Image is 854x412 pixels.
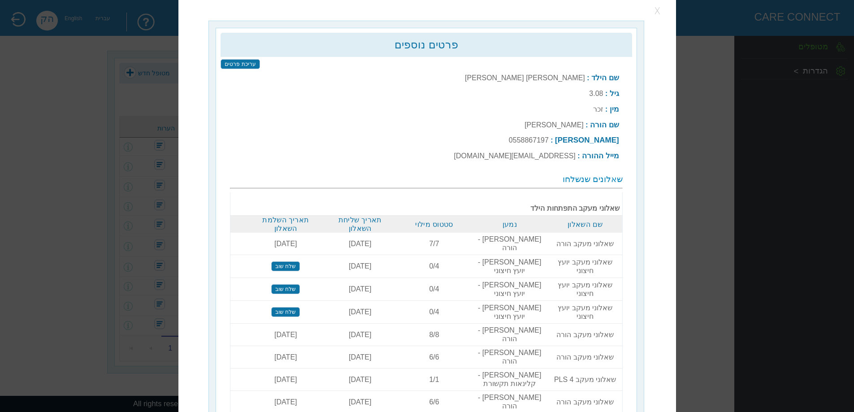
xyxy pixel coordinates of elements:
b: : [585,121,588,129]
td: [PERSON_NAME] - הורה [471,323,548,346]
b: : [605,105,607,113]
td: [PERSON_NAME] - יועץ חיצוני [471,300,548,323]
label: 0558867197 [509,136,549,144]
td: שאלוני מעקב הורה [548,233,622,255]
td: [DATE] [323,368,397,390]
td: שאלוני מעקב יועץ חיצוני [548,255,622,278]
input: עריכת פרטים [221,59,260,69]
b: מין [610,105,619,113]
td: [DATE] [248,233,323,255]
h2: פרטים נוספים [225,39,627,51]
td: [DATE] [248,323,323,346]
b: גיל [610,89,619,98]
td: 0/4 [397,278,471,300]
label: [PERSON_NAME] [525,121,584,129]
th: סטטוס מילוי [397,215,471,233]
td: 8/8 [397,323,471,346]
label: [EMAIL_ADDRESS][DOMAIN_NAME] [454,152,575,160]
td: [DATE] [323,278,397,300]
td: 0/4 [397,255,471,278]
td: שאלוני מעקב יועץ חיצוני [548,300,622,323]
b: : [577,152,580,160]
td: 0/4 [397,300,471,323]
td: שאלוני מעקב הורה [548,323,622,346]
th: נמען [471,215,548,233]
td: [PERSON_NAME] - קלינאות תקשורת [471,368,548,390]
td: [PERSON_NAME] - יועץ חיצוני [471,278,548,300]
th: תאריך שליחת השאלון [323,215,397,233]
label: [PERSON_NAME] [PERSON_NAME] [465,74,585,82]
td: [DATE] [323,255,397,278]
b: שאלוני מעקב התפתחות הילד [251,195,619,213]
b: שם הילד [591,74,619,82]
input: שלח שוב [271,307,300,317]
td: שאלוני מעקב יועץ חיצוני [548,278,622,300]
td: 7/7 [397,233,471,255]
td: [PERSON_NAME] - יועץ חיצוני [471,255,548,278]
td: [DATE] [323,233,397,255]
td: [DATE] [323,346,397,368]
input: שלח שוב [271,284,300,294]
b: : [551,136,553,144]
td: [PERSON_NAME] - הורה [471,346,548,368]
td: [DATE] [323,300,397,323]
label: זכר [593,105,603,113]
th: שם השאלון [548,215,622,233]
td: [DATE] [248,346,323,368]
label: 3.08 [589,90,603,97]
th: תאריך השלמת השאלון [248,215,323,233]
td: 6/6 [397,346,471,368]
td: שאלוני מעקב PLS 4 [548,368,622,390]
span: שאלונים שנשלחו [562,174,622,184]
td: [DATE] [323,323,397,346]
b: מייל ההורה [582,152,619,160]
b: [PERSON_NAME] [555,136,619,144]
td: שאלוני מעקב הורה [548,346,622,368]
b: : [587,74,589,82]
td: [PERSON_NAME] - הורה [471,233,548,255]
b: שם הורה [590,121,619,129]
td: [DATE] [248,368,323,390]
input: שלח שוב [271,261,300,271]
b: : [605,90,607,97]
td: 1/1 [397,368,471,390]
